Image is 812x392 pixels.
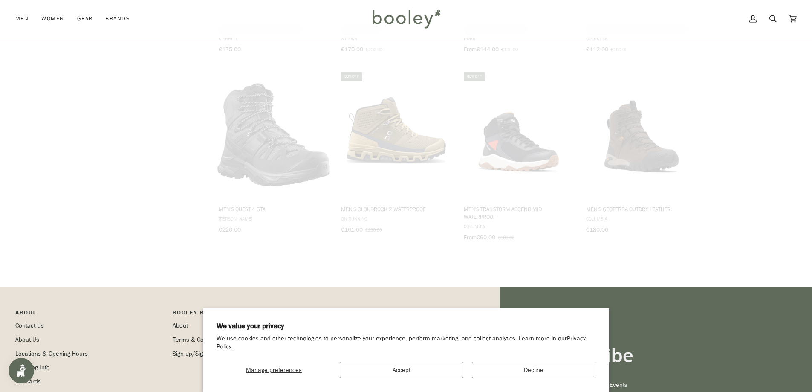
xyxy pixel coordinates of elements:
p: Pipeline_Footer Main [15,308,164,321]
button: Decline [472,362,595,378]
span: Men [15,15,29,23]
span: Gear [77,15,93,23]
a: Privacy Policy. [217,334,586,351]
a: Sign up/Sign in [173,350,213,358]
a: Terms & Conditions [173,336,225,344]
a: About [173,322,188,330]
span: Brands [105,15,130,23]
a: Locations & Opening Hours [15,350,88,358]
iframe: Button to open loyalty program pop-up [9,358,34,383]
button: Manage preferences [217,362,331,378]
img: Booley [369,6,443,31]
h3: Join the Tribe [515,343,797,367]
a: About Us [15,336,39,344]
button: Accept [340,362,463,378]
p: Get updates on Deals, Launches & Events [515,380,797,390]
p: Booley Bonus [173,308,321,321]
a: Contact Us [15,322,44,330]
span: Women [41,15,64,23]
h2: We value your privacy [217,322,595,331]
span: Manage preferences [246,366,302,374]
p: We use cookies and other technologies to personalize your experience, perform marketing, and coll... [217,335,595,351]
